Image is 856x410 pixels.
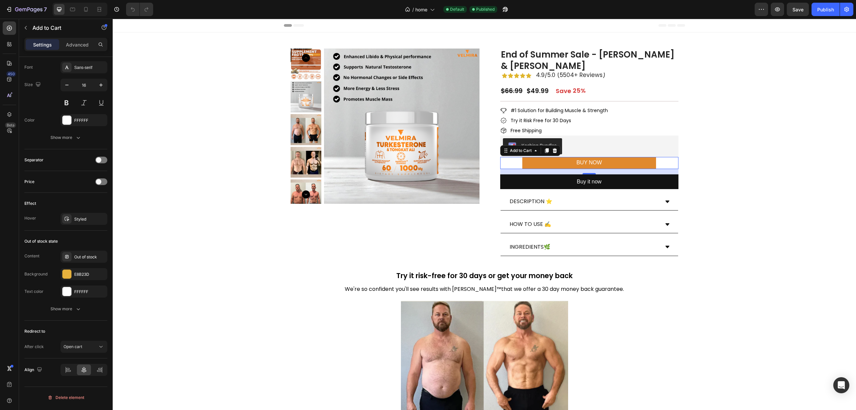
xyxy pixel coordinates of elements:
span: home [415,6,427,13]
div: Add to Cart [396,129,420,135]
button: 7 [3,3,50,16]
div: Show more [50,306,82,312]
div: Background [24,271,47,277]
div: Show more [50,134,82,141]
p: HOW TO USE ✍️ [397,201,438,211]
iframe: Design area [113,19,856,410]
button: Open cart [61,341,107,353]
div: 450 [6,71,16,77]
div: Hover [24,215,36,221]
div: $66.99 [388,68,411,77]
span: Published [476,6,495,12]
div: Content [24,253,39,259]
div: Color [24,117,35,123]
div: Publish [817,6,834,13]
div: Sans-serif [74,65,106,71]
button: Save [787,3,809,16]
div: Save [442,67,459,77]
div: Out of stock [74,254,106,260]
div: After click [24,344,44,350]
div: $49.99 [413,68,437,77]
p: INGREDIENTS🌿 [397,224,438,233]
div: Price [24,179,34,185]
div: Buy it now [464,158,489,168]
div: Open Intercom Messenger [833,377,849,393]
p: 7 [44,5,47,13]
p: Settings [33,41,52,48]
div: Size [24,80,42,89]
div: Beta [5,122,16,128]
span: Save [792,7,804,12]
div: Align [24,365,43,375]
div: Delete element [47,394,84,402]
div: 25% [459,67,474,76]
div: FFFFFF [74,289,106,295]
div: FFFFFF [74,117,106,124]
span: Try it Risk Free for 30 Days [398,98,458,105]
div: Text color [24,289,43,295]
h1: End of Summer Sale - [PERSON_NAME] & [PERSON_NAME] [388,30,566,54]
button: Kaching Bundles [390,119,449,136]
div: E8B23D [74,271,106,277]
button: Delete element [24,392,107,403]
span: that we offer a 30 day money back guarantee. [389,266,511,274]
span: Free Shipping [398,108,429,115]
button: Carousel Back Arrow [189,35,197,43]
span: #1 Solution for Building Muscle & Strength [398,88,495,95]
div: Effect [24,200,36,207]
div: Redirect to [24,328,45,334]
div: Kaching Bundles [409,124,444,131]
button: BUY NOW [410,138,543,150]
span: We're so confident you'll see results with [PERSON_NAME] [232,266,384,274]
p: DESCRIPTION ⭐ [397,178,440,188]
strong: ™ [384,266,389,274]
button: Buy it now [388,156,566,171]
div: Styled [74,216,106,222]
strong: Try it risk-free for 30 days or get your money back [284,252,460,262]
p: Advanced [66,41,89,48]
span: Default [450,6,464,12]
span: / [412,6,414,13]
span: 4.9/5.0 (5504+ Reviews) [423,52,493,60]
p: Add to Cart [32,24,89,32]
button: Publish [812,3,840,16]
button: Carousel Next Arrow [189,172,197,180]
span: Open cart [64,344,82,349]
div: Undo/Redo [126,3,153,16]
button: Show more [24,303,107,315]
div: Separator [24,157,43,163]
div: Font [24,64,33,70]
div: BUY NOW [464,139,489,149]
img: KachingBundles.png [396,124,404,132]
div: Out of stock state [24,238,58,244]
button: Show more [24,132,107,144]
